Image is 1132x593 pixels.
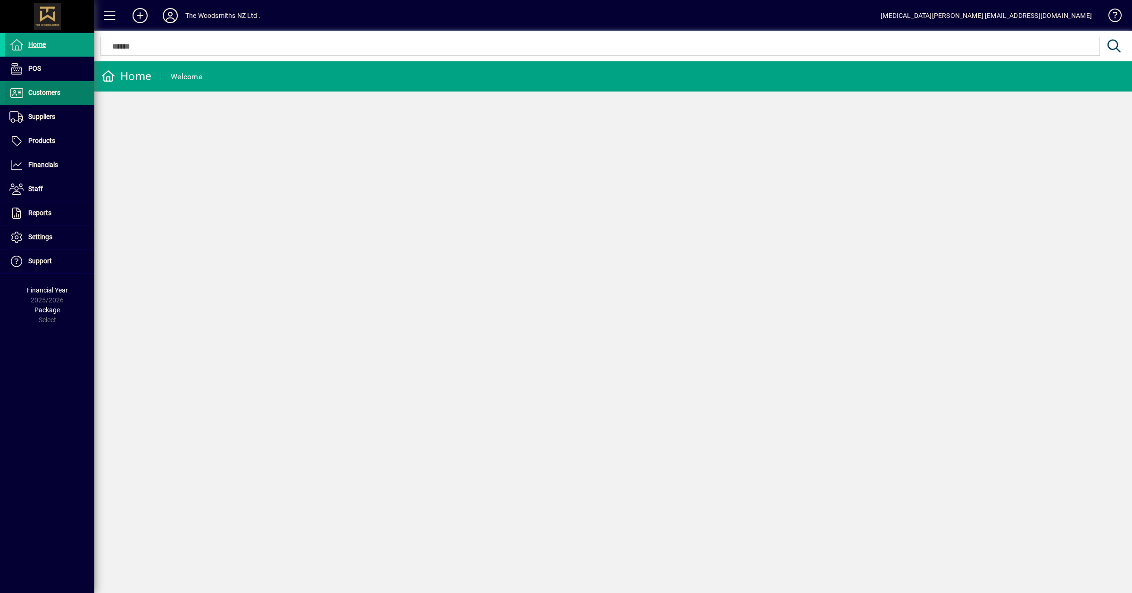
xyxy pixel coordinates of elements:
[28,113,55,120] span: Suppliers
[28,257,52,265] span: Support
[5,153,94,177] a: Financials
[28,41,46,48] span: Home
[881,8,1092,23] div: [MEDICAL_DATA][PERSON_NAME] [EMAIL_ADDRESS][DOMAIN_NAME]
[5,201,94,225] a: Reports
[185,8,261,23] div: The Woodsmiths NZ Ltd .
[5,226,94,249] a: Settings
[5,129,94,153] a: Products
[28,137,55,144] span: Products
[155,7,185,24] button: Profile
[1101,2,1120,33] a: Knowledge Base
[28,185,43,192] span: Staff
[5,81,94,105] a: Customers
[27,286,68,294] span: Financial Year
[101,69,151,84] div: Home
[28,161,58,168] span: Financials
[5,105,94,129] a: Suppliers
[171,69,202,84] div: Welcome
[28,233,52,241] span: Settings
[28,209,51,217] span: Reports
[5,177,94,201] a: Staff
[5,57,94,81] a: POS
[125,7,155,24] button: Add
[34,306,60,314] span: Package
[28,89,60,96] span: Customers
[28,65,41,72] span: POS
[5,250,94,273] a: Support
